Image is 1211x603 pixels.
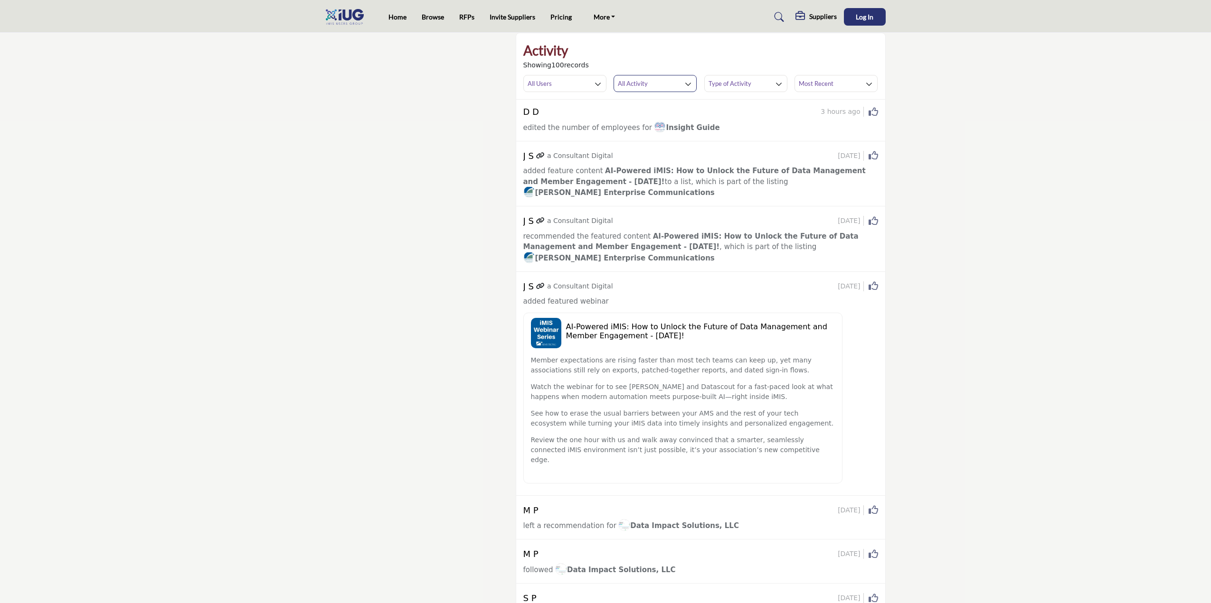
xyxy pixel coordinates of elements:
[523,254,715,262] span: [PERSON_NAME] Enterprise Communications
[523,75,606,92] button: All Users
[531,355,835,375] p: Member expectations are rising faster than most tech teams can keep up, yet many associations sti...
[523,232,859,251] a: AI-Powered iMIS: How to Unlock the Future of Data Management and Member Engagement - [DATE]!
[422,13,444,21] a: Browse
[614,75,697,92] button: All Activity
[523,308,878,488] a: aipowered-imis-how-to-unlock-the-future-of-data-management-and-member-engagement-today image AI-P...
[704,75,787,92] button: Type of Activity
[550,13,572,21] a: Pricing
[523,521,616,530] span: left a recommendation for
[523,232,651,241] span: recommended the featured content
[869,281,878,291] i: Click to Like this activity
[531,408,835,428] p: See how to erase the usual barriers between your AMS and the rest of your tech ecosystem while tu...
[523,297,609,306] span: added featured webinar
[523,186,535,198] img: image
[536,216,545,226] a: Link of redirect to contact profile URL
[821,107,863,117] span: 3 hours ago
[799,79,833,88] h3: Most Recent
[523,216,534,226] h5: J S
[654,123,719,132] span: Insight Guide
[566,322,835,340] h5: AI-Powered iMIS: How to Unlock the Future of Data Management and Member Engagement - [DATE]!
[523,549,539,559] h5: M P
[869,549,878,559] i: Click to Like this activity
[523,505,539,516] h5: M P
[523,251,535,263] img: image
[869,107,878,117] i: Click to Like this activity
[523,281,534,292] h5: J S
[869,216,878,226] i: Click to Like this activity
[459,13,474,21] a: RFPs
[809,12,837,21] h5: Suppliers
[523,167,866,186] a: AI-Powered iMIS: How to Unlock the Future of Data Management and Member Engagement - [DATE]!
[795,11,837,23] div: Suppliers
[838,593,863,603] span: [DATE]
[523,107,539,117] h5: D D
[795,75,878,92] button: Most Recent
[523,566,553,574] span: followed
[531,382,835,402] p: Watch the webinar for to see [PERSON_NAME] and Datascout for a fast-paced look at what happens wh...
[523,167,603,175] span: added feature content
[523,151,534,161] h5: J S
[618,520,739,532] a: imageData Impact Solutions, LLC
[523,188,715,197] span: [PERSON_NAME] Enterprise Communications
[531,435,835,465] p: Review the one hour with us and walk away convinced that a smarter, seamlessly connected iMIS env...
[555,566,676,574] span: Data Impact Solutions, LLC
[555,564,676,576] a: imageData Impact Solutions, LLC
[856,13,873,21] span: Log In
[869,594,878,603] i: Click to Like this activity
[709,79,751,88] h3: Type of Activity
[654,122,719,134] a: imageInsight Guide
[523,252,715,264] a: image[PERSON_NAME] Enterprise Communications
[618,521,739,530] span: Data Impact Solutions, LLC
[547,216,613,226] p: a Consultant Digital
[547,281,613,291] p: a Consultant Digital
[536,281,545,291] a: Link of redirect to contact profile URL
[528,79,552,88] h3: All Users
[536,151,545,161] a: Link of redirect to contact profile URL
[587,10,622,24] a: More
[838,505,863,515] span: [DATE]
[869,151,878,160] i: Click to Like this activity
[388,13,407,21] a: Home
[523,187,715,199] a: image[PERSON_NAME] Enterprise Communications
[547,151,613,161] p: a Consultant Digital
[765,9,790,25] a: Search
[326,9,369,25] img: Site Logo
[618,519,630,531] img: image
[838,281,863,291] span: [DATE]
[531,318,561,348] img: aipowered-imis-how-to-unlock-the-future-of-data-management-and-member-engagement-today image
[523,232,859,251] span: , which is part of the listing
[523,60,589,70] span: Showing records
[551,61,564,69] span: 100
[490,13,535,21] a: Invite Suppliers
[869,505,878,515] i: Click to Like this activity
[618,79,648,88] h3: All Activity
[555,563,567,575] img: image
[844,8,886,26] button: Log In
[523,167,866,186] span: to a list, which is part of the listing
[838,549,863,559] span: [DATE]
[523,123,653,132] span: edited the number of employees for
[654,121,666,133] img: image
[838,151,863,161] span: [DATE]
[838,216,863,226] span: [DATE]
[523,40,568,60] h2: Activity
